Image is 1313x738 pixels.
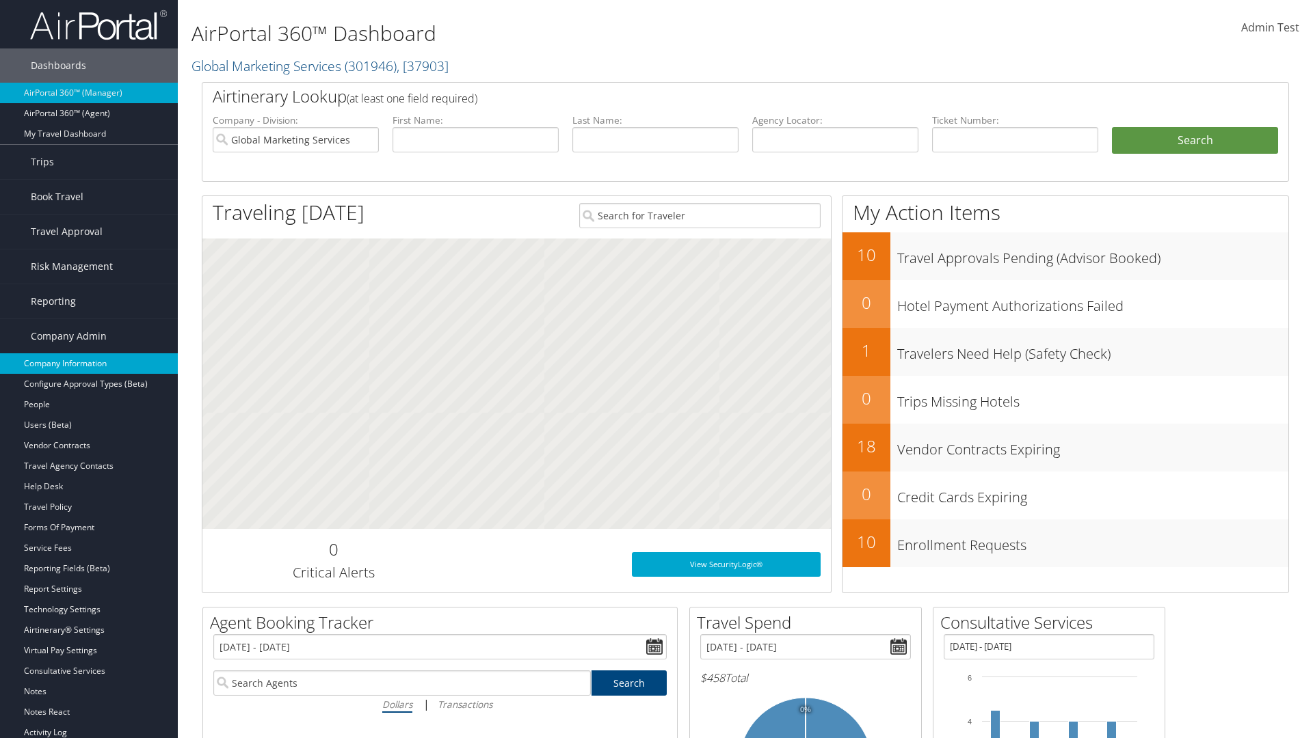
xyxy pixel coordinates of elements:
h1: My Action Items [843,198,1288,227]
h2: Consultative Services [940,611,1165,634]
a: Admin Test [1241,7,1299,49]
a: 18Vendor Contracts Expiring [843,424,1288,471]
span: Risk Management [31,249,113,284]
input: Search for Traveler [579,203,821,228]
h1: AirPortal 360™ Dashboard [191,19,930,48]
a: 0Hotel Payment Authorizations Failed [843,280,1288,328]
span: Trips [31,145,54,179]
h3: Trips Missing Hotels [897,385,1288,411]
h3: Vendor Contracts Expiring [897,433,1288,459]
span: $458 [700,670,725,685]
h1: Traveling [DATE] [213,198,364,227]
button: Search [1112,127,1278,154]
h6: Total [700,670,911,685]
i: Dollars [382,698,412,711]
a: Search [592,670,667,696]
span: Travel Approval [31,215,103,249]
h2: Airtinerary Lookup [213,85,1188,108]
a: 1Travelers Need Help (Safety Check) [843,328,1288,376]
label: Last Name: [572,113,739,127]
h2: 0 [843,387,890,410]
h2: 10 [843,243,890,266]
h2: 1 [843,339,890,362]
h2: Agent Booking Tracker [210,611,677,634]
a: 0Trips Missing Hotels [843,376,1288,424]
label: First Name: [393,113,559,127]
a: View SecurityLogic® [632,552,821,577]
span: Company Admin [31,319,107,353]
span: Dashboards [31,49,86,83]
h2: 0 [843,482,890,506]
h2: Travel Spend [697,611,921,634]
label: Agency Locator: [752,113,918,127]
a: Global Marketing Services [191,57,449,75]
h3: Enrollment Requests [897,529,1288,555]
a: 10Enrollment Requests [843,519,1288,567]
tspan: 0% [800,706,811,714]
span: Book Travel [31,180,83,214]
span: Admin Test [1241,20,1299,35]
span: Reporting [31,284,76,318]
h3: Travelers Need Help (Safety Check) [897,338,1288,364]
span: , [ 37903 ] [397,57,449,75]
h3: Critical Alerts [213,563,454,582]
h2: 0 [843,291,890,314]
h2: 18 [843,435,890,458]
a: 0Credit Cards Expiring [843,471,1288,519]
i: Transactions [438,698,492,711]
h3: Travel Approvals Pending (Advisor Booked) [897,242,1288,268]
tspan: 6 [968,674,972,682]
tspan: 4 [968,717,972,726]
h3: Credit Cards Expiring [897,481,1288,507]
h2: 10 [843,530,890,553]
input: Search Agents [213,670,591,696]
h3: Hotel Payment Authorizations Failed [897,290,1288,316]
label: Ticket Number: [932,113,1098,127]
span: ( 301946 ) [345,57,397,75]
label: Company - Division: [213,113,379,127]
h2: 0 [213,538,454,561]
img: airportal-logo.png [30,9,167,41]
span: (at least one field required) [347,91,477,106]
div: | [213,696,667,713]
a: 10Travel Approvals Pending (Advisor Booked) [843,232,1288,280]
